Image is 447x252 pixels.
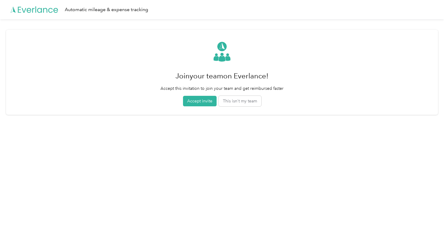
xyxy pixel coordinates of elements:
[65,6,148,14] div: Automatic mileage & expense tracking
[413,218,447,252] iframe: Everlance-gr Chat Button Frame
[183,96,217,106] button: Accept invite
[160,69,283,83] h1: Join your team on Everlance!
[219,96,261,106] button: This isn't my team
[160,85,283,92] p: Accept this invitation to join your team and get reimbursed faster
